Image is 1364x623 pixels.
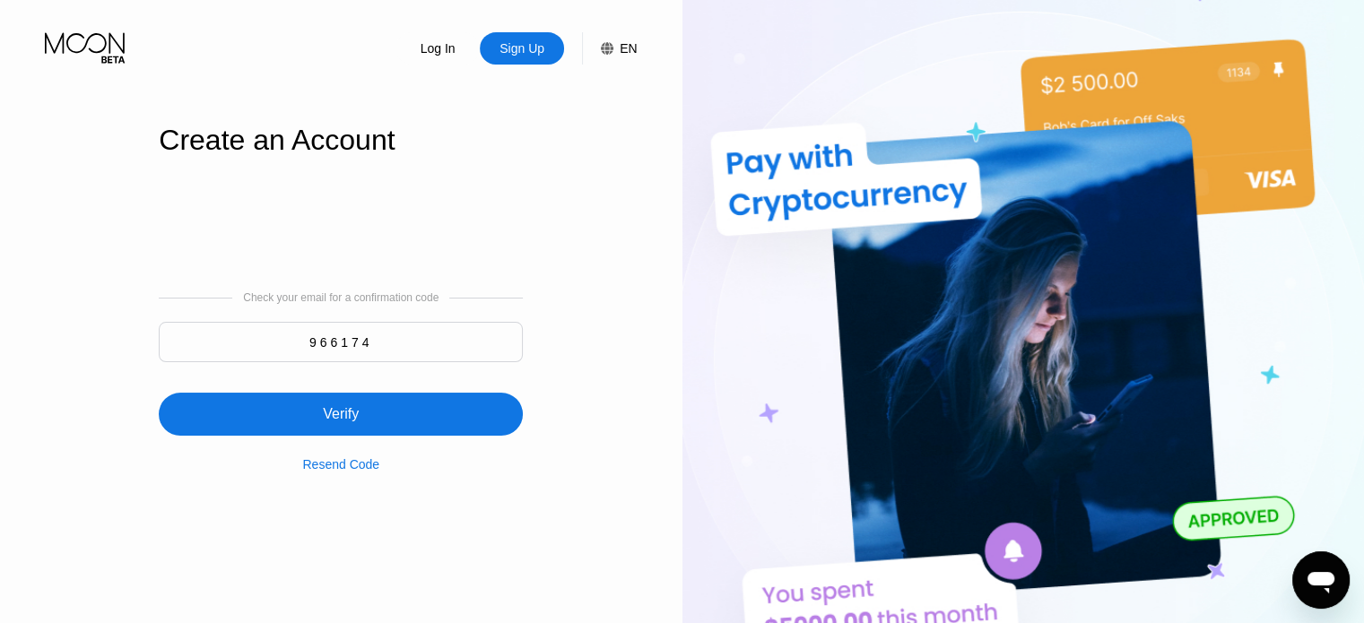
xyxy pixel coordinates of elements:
[498,39,546,57] div: Sign Up
[1292,551,1350,609] iframe: Button to launch messaging window
[243,291,439,304] div: Check your email for a confirmation code
[419,39,457,57] div: Log In
[302,457,379,472] div: Resend Code
[159,371,523,436] div: Verify
[620,41,637,56] div: EN
[480,32,564,65] div: Sign Up
[302,436,379,472] div: Resend Code
[159,322,523,362] input: 000000
[323,405,359,423] div: Verify
[395,32,480,65] div: Log In
[159,124,523,157] div: Create an Account
[582,32,637,65] div: EN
